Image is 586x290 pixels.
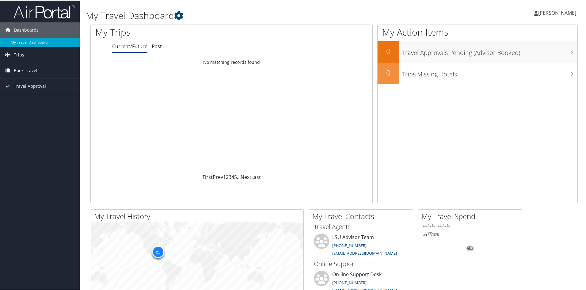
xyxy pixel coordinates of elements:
span: Travel Approval [14,78,46,93]
h3: Trips Missing Hotels [402,66,577,78]
h3: Travel Agents [314,222,408,230]
li: LSU Advisor Team [311,233,411,258]
a: 4 [231,173,234,180]
a: 5 [234,173,237,180]
h2: 0 [378,45,399,56]
a: Last [251,173,261,180]
span: Trips [14,47,24,62]
span: Dashboards [14,22,39,37]
td: No matching records found [91,56,372,67]
img: airportal-logo.png [13,4,75,18]
h6: Total [423,230,517,237]
span: $0 [423,230,428,237]
h2: 0 [378,67,399,77]
h2: My Travel History [94,211,303,221]
a: 0Trips Missing Hotels [378,62,577,83]
a: 3 [229,173,231,180]
a: 2 [226,173,229,180]
h2: My Travel Spend [421,211,522,221]
h3: Travel Approvals Pending (Advisor Booked) [402,45,577,56]
a: 1 [223,173,226,180]
a: [PHONE_NUMBER] [332,279,367,285]
a: Current/Future [112,42,147,49]
h1: My Trips [95,25,250,38]
h1: My Travel Dashboard [86,9,417,21]
h1: My Action Items [378,25,577,38]
div: 21 [152,245,164,257]
h2: My Travel Contacts [312,211,413,221]
h6: [DATE] - [DATE] [423,222,517,228]
span: … [237,173,241,180]
tspan: 0% [468,246,473,250]
a: Prev [213,173,223,180]
a: Next [241,173,251,180]
a: [EMAIL_ADDRESS][DOMAIN_NAME] [332,250,397,255]
span: Book Travel [14,62,37,78]
a: [PHONE_NUMBER] [332,242,367,248]
h3: Online Support [314,259,408,268]
a: 0Travel Approvals Pending (Advisor Booked) [378,41,577,62]
a: Past [152,42,162,49]
a: First [203,173,213,180]
a: [PERSON_NAME] [534,3,582,21]
span: [PERSON_NAME] [538,9,576,16]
